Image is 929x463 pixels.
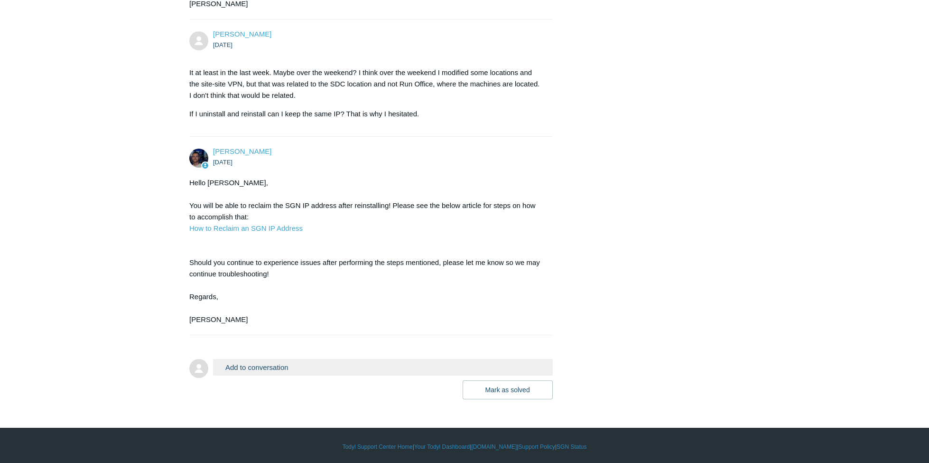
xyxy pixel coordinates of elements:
a: Todyl Support Center Home [343,443,413,451]
div: Hello [PERSON_NAME], You will be able to reclaim the SGN IP address after reinstalling! Please se... [189,177,543,325]
p: If I uninstall and reinstall can I keep the same IP? That is why I hesitated. [189,108,543,120]
a: How to Reclaim an SGN IP Address [189,224,303,232]
span: Brandon Gordon [213,30,271,38]
time: 08/13/2025, 16:21 [213,41,232,48]
a: Your Todyl Dashboard [414,443,470,451]
button: Add to conversation [213,359,553,376]
div: | | | | [189,443,740,451]
a: Support Policy [519,443,555,451]
p: It at least in the last week. Maybe over the weekend? I think over the weekend I modified some lo... [189,67,543,101]
a: [PERSON_NAME] [213,147,271,155]
time: 08/13/2025, 16:34 [213,159,232,166]
a: [DOMAIN_NAME] [471,443,517,451]
span: Connor Davis [213,147,271,155]
a: [PERSON_NAME] [213,30,271,38]
a: SGN Status [557,443,586,451]
button: Mark as solved [463,380,553,399]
